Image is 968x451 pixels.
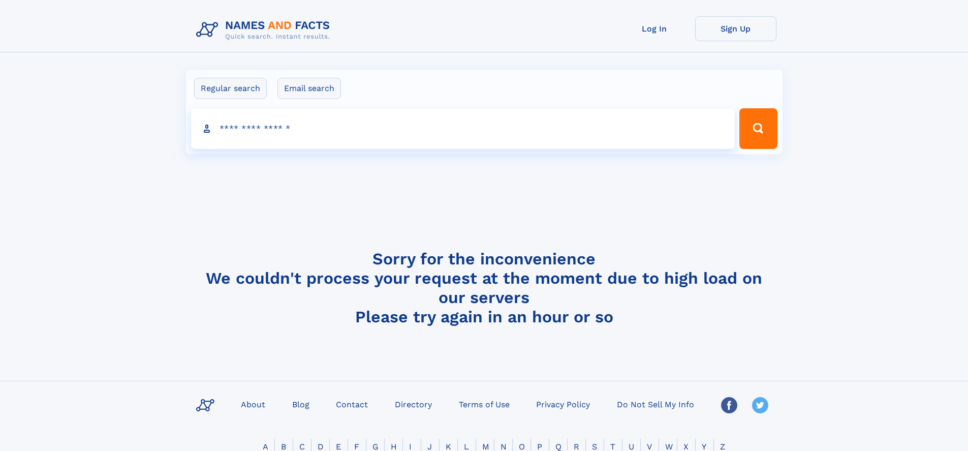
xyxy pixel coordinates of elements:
a: Contact [332,397,372,411]
img: Twitter [752,397,768,413]
a: Do Not Sell My Info [613,397,698,411]
label: Regular search [194,78,267,99]
button: Search Button [739,108,777,149]
a: Directory [391,397,436,411]
a: Terms of Use [455,397,514,411]
img: Logo Names and Facts [192,16,338,44]
a: Privacy Policy [532,397,594,411]
h4: Sorry for the inconvenience We couldn't process your request at the moment due to high load on ou... [192,249,776,326]
a: About [237,397,269,411]
a: Blog [288,397,314,411]
a: Sign Up [695,16,776,41]
input: search input [191,108,735,149]
label: Email search [277,78,341,99]
a: Log In [614,16,695,41]
img: Facebook [721,397,737,413]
